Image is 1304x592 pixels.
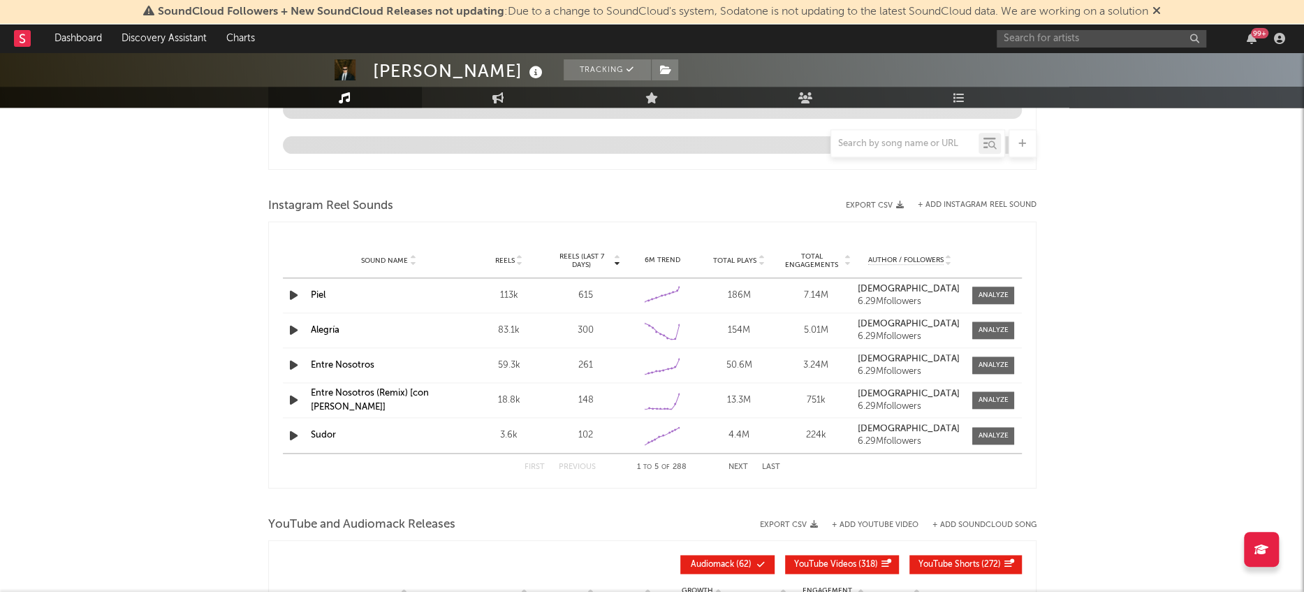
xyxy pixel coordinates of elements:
a: Piel [311,291,325,300]
span: to [643,464,652,470]
div: 5.01M [781,324,851,338]
span: Author / Followers [868,256,944,265]
span: YouTube Videos [794,561,856,569]
span: Audiomack [691,561,734,569]
span: Reels [495,257,515,265]
button: + Add SoundCloud Song [932,521,1036,529]
div: 13.3M [704,394,774,407]
button: + Add YouTube Video [832,521,918,529]
strong: [DEMOGRAPHIC_DATA] [858,284,960,294]
button: YouTube Videos(318) [785,555,899,574]
span: YouTube and Audiomack Releases [268,517,455,533]
div: 6M Trend [628,255,698,266]
div: 113k [474,289,544,303]
div: 224k [781,428,851,442]
div: 99 + [1251,28,1268,38]
a: Charts [217,24,265,52]
span: Dismiss [1152,6,1161,17]
div: + Add Instagram Reel Sound [904,201,1036,209]
div: 6.29M followers [858,367,962,377]
div: 50.6M [704,359,774,373]
button: Export CSV [760,521,818,529]
div: 3.6k [474,428,544,442]
div: 751k [781,394,851,407]
span: ( 62 ) [689,561,754,569]
a: Sudor [311,431,336,440]
div: 3.24M [781,359,851,373]
div: + Add YouTube Video [818,521,918,529]
span: : Due to a change to SoundCloud's system, Sodatone is not updating to the latest SoundCloud data.... [158,6,1148,17]
a: [DEMOGRAPHIC_DATA] [858,389,962,399]
div: 83.1k [474,324,544,338]
div: 6.29M followers [858,402,962,412]
strong: [DEMOGRAPHIC_DATA] [858,319,960,329]
a: Dashboard [45,24,112,52]
div: 7.14M [781,289,851,303]
button: Previous [559,463,596,471]
span: Total Engagements [781,252,842,269]
a: [DEMOGRAPHIC_DATA] [858,424,962,434]
span: ( 318 ) [794,561,878,569]
div: 6.29M followers [858,332,962,342]
a: Entre Nosotros (Remix) [con [PERSON_NAME]] [311,389,429,412]
div: [PERSON_NAME] [373,59,546,82]
input: Search for artists [997,30,1206,48]
button: Last [762,463,780,471]
div: 102 [551,428,621,442]
strong: [DEMOGRAPHIC_DATA] [858,424,960,433]
button: 99+ [1247,33,1257,44]
strong: [DEMOGRAPHIC_DATA] [858,389,960,398]
button: First [525,463,545,471]
a: [DEMOGRAPHIC_DATA] [858,319,962,329]
div: 6.29M followers [858,437,962,447]
input: Search by song name or URL [831,138,979,150]
button: Audiomack(62) [680,555,775,574]
div: 6.29M followers [858,297,962,307]
div: 59.3k [474,359,544,373]
a: [DEMOGRAPHIC_DATA] [858,354,962,364]
a: Discovery Assistant [112,24,217,52]
a: Alegría [311,326,339,335]
div: 18.8k [474,394,544,407]
button: Tracking [564,59,651,80]
div: 615 [551,289,621,303]
button: YouTube Shorts(272) [909,555,1022,574]
div: 154M [704,324,774,338]
div: 1 5 288 [624,459,701,476]
a: [DEMOGRAPHIC_DATA] [858,284,962,294]
span: Sound Name [361,257,408,265]
span: Instagram Reel Sounds [268,198,393,215]
button: + Add SoundCloud Song [918,521,1036,529]
span: of [661,464,670,470]
div: 186M [704,289,774,303]
button: + Add Instagram Reel Sound [918,201,1036,209]
div: 261 [551,359,621,373]
div: 148 [551,394,621,407]
span: YouTube Shorts [918,561,979,569]
button: Next [728,463,748,471]
span: ( 272 ) [918,561,1001,569]
div: 4.4M [704,428,774,442]
a: Entre Nosotros [311,361,374,370]
span: Total Plays [713,257,756,265]
strong: [DEMOGRAPHIC_DATA] [858,354,960,363]
button: Export CSV [846,201,904,210]
div: 300 [551,324,621,338]
span: Reels (last 7 days) [551,252,613,269]
span: SoundCloud Followers + New SoundCloud Releases not updating [158,6,504,17]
